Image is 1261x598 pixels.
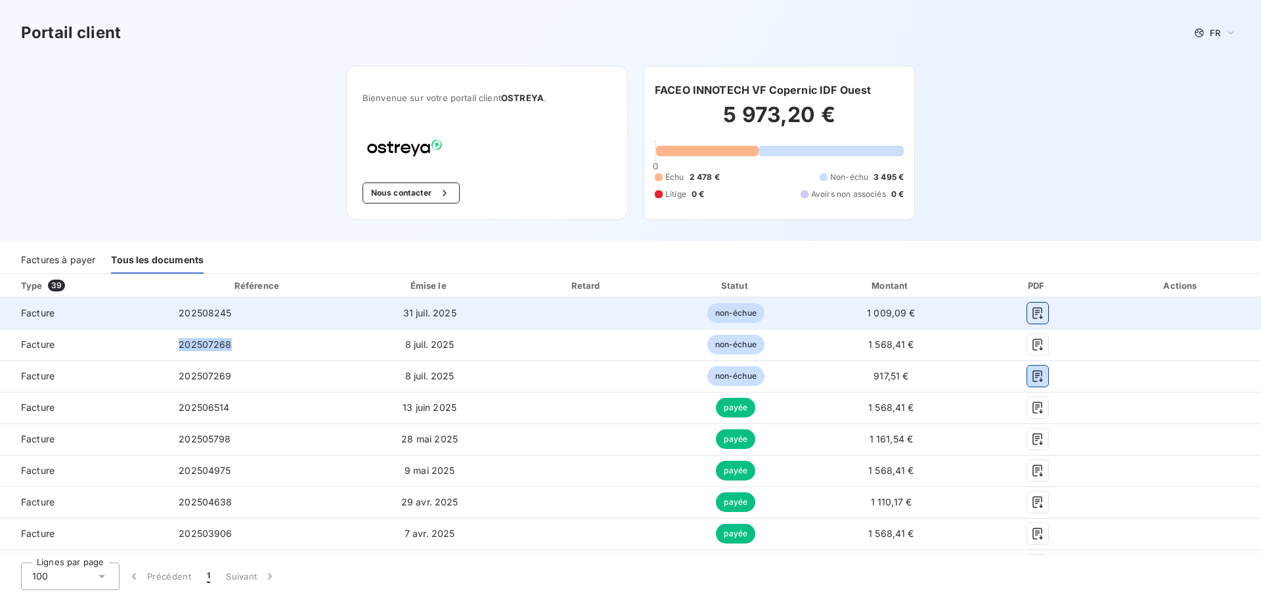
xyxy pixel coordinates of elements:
span: 1 568,41 € [868,402,914,413]
span: Bienvenue sur votre portail client . [363,93,611,103]
span: 39 [48,280,65,291]
span: 1 568,41 € [868,465,914,476]
span: 202507269 [179,370,231,381]
div: PDF [976,279,1099,292]
span: FR [1210,28,1220,38]
span: Facture [11,307,158,320]
span: 13 juin 2025 [403,402,456,413]
span: 0 [653,161,658,171]
div: Retard [514,279,659,292]
span: 0 € [891,188,904,200]
span: 29 avr. 2025 [401,496,458,507]
span: Facture [11,464,158,477]
span: 202505798 [179,433,231,444]
span: non-échue [707,366,764,386]
span: non-échue [707,303,764,323]
span: Facture [11,433,158,446]
span: 1 110,17 € [871,496,912,507]
span: 0 € [692,188,704,200]
span: Facture [11,527,158,540]
span: Avoirs non associés [811,188,886,200]
span: 202504975 [179,465,231,476]
span: 1 009,09 € [867,307,916,318]
span: OSTREYA [501,93,544,103]
span: 8 juil. 2025 [405,370,454,381]
span: 917,51 € [874,370,908,381]
span: payée [716,461,755,481]
div: Tous les documents [111,246,204,274]
span: Facture [11,401,158,414]
span: payée [716,398,755,417]
span: Facture [11,496,158,509]
span: Facture [11,338,158,351]
span: 3 495 € [874,171,904,183]
span: 2 478 € [690,171,720,183]
button: Précédent [120,563,199,590]
span: 31 juil. 2025 [403,307,456,318]
span: payée [716,524,755,544]
span: 8 juil. 2025 [405,339,454,350]
div: Statut [665,279,807,292]
span: Facture [11,370,158,383]
span: 202508245 [179,307,231,318]
button: Suivant [218,563,284,590]
h2: 5 973,20 € [655,102,904,141]
div: Émise le [350,279,509,292]
div: Montant [812,279,970,292]
span: Litige [665,188,686,200]
span: 1 568,41 € [868,339,914,350]
span: non-échue [707,335,764,354]
h6: FACEO INNOTECH VF Copernic IDF Ouest [655,82,871,98]
span: payée [716,429,755,449]
span: Non-échu [830,171,868,183]
span: 7 avr. 2025 [405,528,455,539]
div: Référence [234,280,279,291]
span: 100 [32,570,48,583]
button: Nous contacter [363,182,460,203]
h3: Portail client [21,21,121,45]
span: 202507268 [179,339,231,350]
span: 202506514 [179,402,229,413]
span: payée [716,492,755,512]
span: Échu [665,171,684,183]
span: 9 mai 2025 [405,465,455,476]
div: Type [13,279,166,292]
span: 1 [207,570,210,583]
span: 1 568,41 € [868,528,914,539]
span: 202504638 [179,496,232,507]
span: 28 mai 2025 [401,433,458,444]
div: Actions [1105,279,1258,292]
div: Factures à payer [21,246,95,274]
button: 1 [199,563,218,590]
span: 202503906 [179,528,232,539]
img: Company logo [363,135,447,161]
span: 1 161,54 € [870,433,914,444]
